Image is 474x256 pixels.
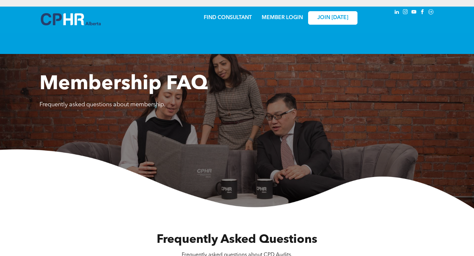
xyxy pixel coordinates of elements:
[393,8,400,17] a: linkedin
[204,15,252,20] a: FIND CONSULTANT
[427,8,434,17] a: Social network
[262,15,303,20] a: MEMBER LOGIN
[308,11,357,25] a: JOIN [DATE]
[41,13,101,25] img: A blue and white logo for cp alberta
[402,8,409,17] a: instagram
[410,8,417,17] a: youtube
[419,8,426,17] a: facebook
[39,102,166,108] span: Frequently asked questions about membership.
[157,234,317,246] span: Frequently Asked Questions
[317,15,348,21] span: JOIN [DATE]
[39,74,208,94] span: Membership FAQ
